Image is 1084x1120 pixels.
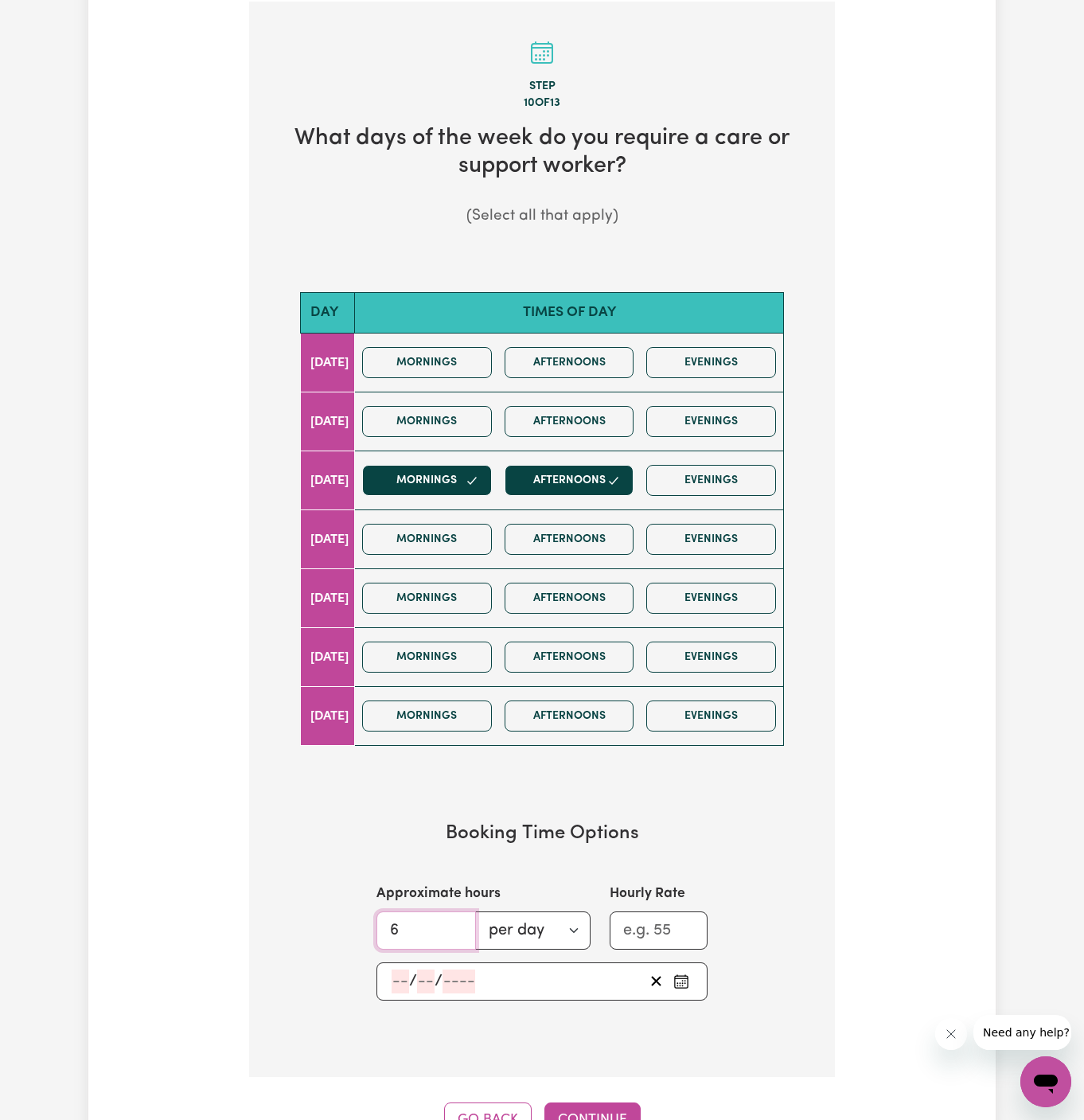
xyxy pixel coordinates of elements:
[435,973,443,990] span: /
[275,125,809,180] h2: What days of the week do you require a care or support worker?
[646,642,776,673] button: Evenings
[275,78,809,96] div: Step
[301,510,355,569] td: [DATE]
[505,524,634,555] button: Afternoons
[646,700,776,732] button: Evenings
[275,95,809,112] div: 10 of 13
[300,822,784,845] h3: Booking Time Options
[646,406,776,437] button: Evenings
[301,687,355,746] td: [DATE]
[362,406,492,437] button: Mornings
[505,465,634,496] button: Afternoons
[505,642,634,673] button: Afternoons
[610,911,708,950] input: e.g. 55
[646,583,776,614] button: Evenings
[646,465,776,496] button: Evenings
[376,884,501,904] label: Approximate hours
[644,970,669,993] button: Clear start date
[935,1018,967,1050] iframe: Close message
[409,973,417,990] span: /
[301,628,355,687] td: [DATE]
[505,700,634,732] button: Afternoons
[669,970,694,993] button: Pick an approximate start date
[505,406,634,437] button: Afternoons
[301,334,355,392] td: [DATE]
[610,884,685,904] label: Hourly Rate
[301,451,355,510] td: [DATE]
[505,347,634,378] button: Afternoons
[505,583,634,614] button: Afternoons
[362,347,492,378] button: Mornings
[355,292,784,333] th: Times of day
[362,642,492,673] button: Mornings
[646,347,776,378] button: Evenings
[362,700,492,732] button: Mornings
[301,392,355,451] td: [DATE]
[362,465,492,496] button: Mornings
[1020,1056,1071,1107] iframe: Button to launch messaging window
[376,911,476,950] input: e.g. 2.5
[646,524,776,555] button: Evenings
[392,970,409,993] input: --
[443,970,475,993] input: ----
[362,524,492,555] button: Mornings
[973,1015,1071,1050] iframe: Message from company
[275,205,809,228] p: (Select all that apply)
[301,569,355,628] td: [DATE]
[417,970,435,993] input: --
[301,292,355,333] th: Day
[362,583,492,614] button: Mornings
